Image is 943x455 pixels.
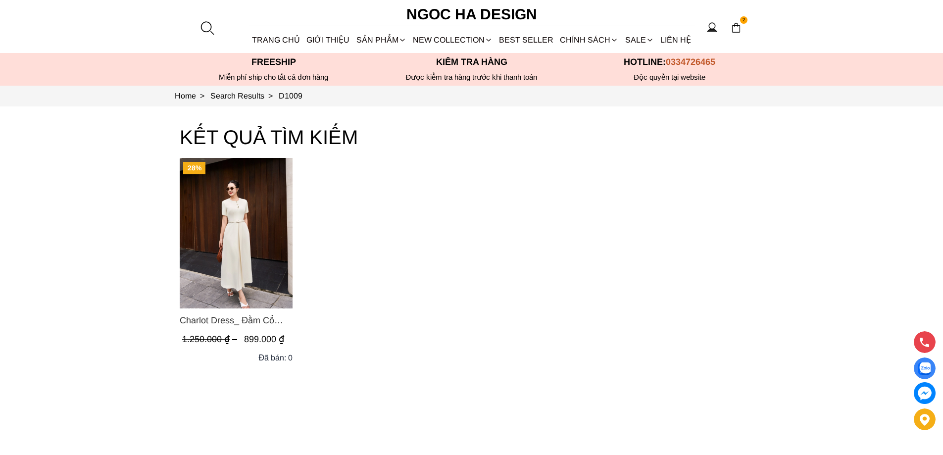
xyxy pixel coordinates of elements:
[279,92,302,100] a: Link to D1009
[436,57,507,67] font: Kiểm tra hàng
[180,121,764,153] h3: KẾT QUẢ TÌM KIẾM
[264,92,277,100] span: >
[180,313,293,327] a: Link to Charlot Dress_ Đầm Cổ Tròn Xếp Ly Giữa Kèm Đai Màu Kem D1009
[914,382,936,404] a: messenger
[258,352,293,364] div: Đã bán: 0
[496,27,557,53] a: BEST SELLER
[731,22,742,33] img: img-CART-ICON-ksit0nf1
[397,2,546,26] a: Ngoc Ha Design
[180,158,293,308] img: Charlot Dress_ Đầm Cổ Tròn Xếp Ly Giữa Kèm Đai Màu Kem D1009
[303,27,353,53] a: GIỚI THIỆU
[175,73,373,82] div: Miễn phí ship cho tất cả đơn hàng
[657,27,694,53] a: LIÊN HỆ
[249,27,303,53] a: TRANG CHỦ
[740,16,748,24] span: 2
[666,57,715,67] span: 0334726465
[557,27,622,53] div: Chính sách
[182,334,240,344] span: 1.250.000 ₫
[353,27,409,53] div: SẢN PHẨM
[918,362,931,375] img: Display image
[622,27,657,53] a: SALE
[409,27,496,53] a: NEW COLLECTION
[180,158,293,308] a: Product image - Charlot Dress_ Đầm Cổ Tròn Xếp Ly Giữa Kèm Đai Màu Kem D1009
[210,92,279,100] a: Link to Search Results
[175,92,210,100] a: Link to Home
[180,313,293,327] span: Charlot Dress_ Đầm Cổ Tròn Xếp Ly Giữa Kèm Đai Màu Kem D1009
[175,57,373,67] p: Freeship
[914,357,936,379] a: Display image
[373,73,571,82] p: Được kiểm tra hàng trước khi thanh toán
[244,334,284,344] span: 899.000 ₫
[571,57,769,67] p: Hotline:
[571,73,769,82] h6: Độc quyền tại website
[196,92,208,100] span: >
